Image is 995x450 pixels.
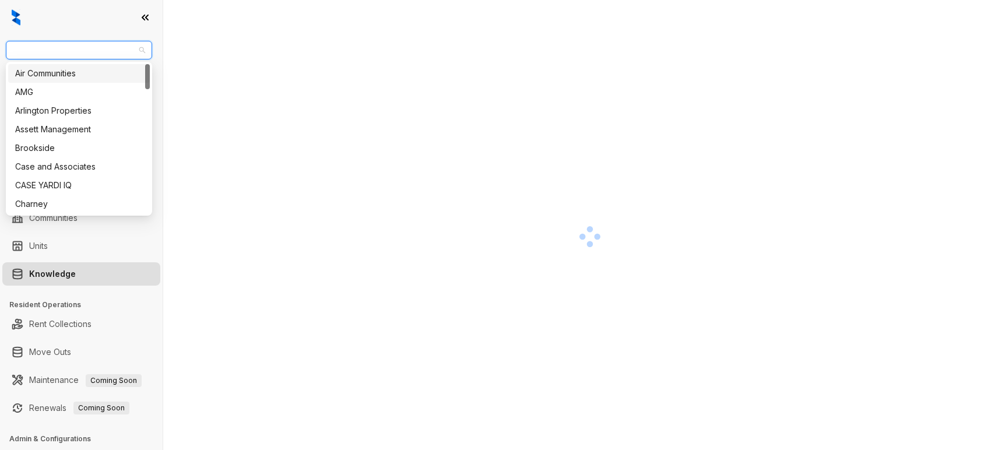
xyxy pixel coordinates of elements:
div: Case and Associates [8,157,150,176]
span: Coming Soon [86,374,142,387]
div: Air Communities [8,64,150,83]
div: Brookside [15,142,143,154]
h3: Resident Operations [9,300,163,310]
div: AMG [8,83,150,101]
a: Knowledge [29,262,76,286]
div: CASE YARDI IQ [15,179,143,192]
a: RenewalsComing Soon [29,396,129,420]
li: Move Outs [2,340,160,364]
a: Rent Collections [29,312,92,336]
div: Arlington Properties [15,104,143,117]
div: Air Communities [15,67,143,80]
div: Charney [15,198,143,210]
li: Leasing [2,128,160,152]
div: Brookside [8,139,150,157]
li: Leads [2,78,160,101]
span: Coming Soon [73,402,129,414]
div: Assett Management [15,123,143,136]
div: AMG [15,86,143,99]
div: CASE YARDI IQ [8,176,150,195]
li: Units [2,234,160,258]
div: Assett Management [8,120,150,139]
li: Rent Collections [2,312,160,336]
a: Units [29,234,48,258]
a: Move Outs [29,340,71,364]
li: Renewals [2,396,160,420]
h3: Admin & Configurations [9,434,163,444]
img: logo [12,9,20,26]
div: Case and Associates [15,160,143,173]
a: Communities [29,206,78,230]
li: Collections [2,156,160,180]
div: Charney [8,195,150,213]
div: Arlington Properties [8,101,150,120]
li: Knowledge [2,262,160,286]
span: Magnolia Capital [13,41,145,59]
li: Communities [2,206,160,230]
li: Maintenance [2,368,160,392]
